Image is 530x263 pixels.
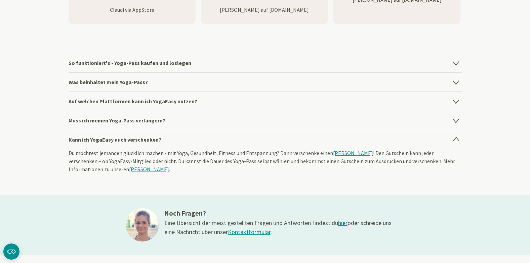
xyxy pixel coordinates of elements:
[338,219,348,227] a: hier
[164,208,393,218] h3: Noch Fragen?
[69,91,462,111] h4: Auf welchen Plattformen kann ich YogaEasy nutzen?
[69,6,196,14] p: Claudi via AppStore
[164,218,393,236] div: Eine Übersicht der meist gestellten Fragen und Antworten findest du oder schreibe uns eine Nachri...
[201,6,328,14] p: [PERSON_NAME] auf [DOMAIN_NAME]
[69,72,462,91] h4: Was beinhaltet mein Yoga-Pass?
[126,208,159,241] img: ines@1x.jpg
[333,150,373,156] a: [PERSON_NAME]
[69,130,462,149] h4: Kann ich YogaEasy auch verschenken?
[69,111,462,130] h4: Muss ich meinen Yoga-Pass verlängern?
[69,149,462,181] div: Du möchtest jemanden glücklich machen - mit Yoga, Gesundheit, Fitness und Entspannung? Dann versc...
[69,53,462,72] h4: So funktioniert's - Yoga-Pass kaufen und loslegen
[3,243,19,260] button: CMP-Widget öffnen
[228,228,271,236] a: Kontaktformular
[129,166,169,173] a: [PERSON_NAME]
